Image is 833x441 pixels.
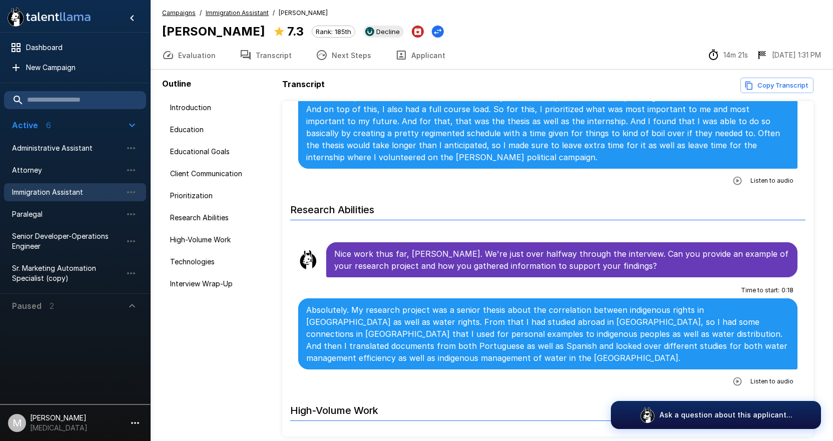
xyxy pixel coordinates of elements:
[279,8,328,18] span: [PERSON_NAME]
[162,99,278,117] div: Introduction
[162,231,278,249] div: High-Volume Work
[162,187,278,205] div: Prioritization
[170,147,270,157] span: Educational Goals
[162,121,278,139] div: Education
[170,191,270,201] span: Prioritization
[170,213,270,223] span: Research Abilities
[412,26,424,38] button: Archive Applicant
[150,41,228,69] button: Evaluation
[781,285,793,295] span: 0 : 18
[170,279,270,289] span: Interview Wrap-Up
[200,8,202,18] span: /
[750,176,793,186] span: Listen to audio
[206,9,269,17] u: Immigration Assistant
[282,79,325,89] b: Transcript
[162,253,278,271] div: Technologies
[298,250,318,270] img: llama_clean.png
[740,78,813,93] button: Copy transcript
[273,8,275,18] span: /
[659,410,792,420] p: Ask a question about this applicant...
[287,24,304,39] b: 7.3
[290,194,805,220] h6: Research Abilities
[756,49,821,61] div: The date and time when the interview was completed
[772,50,821,60] p: [DATE] 1:31 PM
[334,248,789,272] p: Nice work thus far, [PERSON_NAME]. We're just over halfway through the interview. Can you provide...
[162,143,278,161] div: Educational Goals
[162,165,278,183] div: Client Communication
[228,41,304,69] button: Transcript
[432,26,444,38] button: Change Stage
[162,24,265,39] b: [PERSON_NAME]
[312,28,355,36] span: Rank: 185th
[306,79,789,163] p: During my second to final semester as a senior in college, I interned at a political campaign, I ...
[372,28,404,36] span: Decline
[365,27,374,36] img: ukg_logo.jpeg
[162,9,196,17] u: Campaigns
[639,407,655,423] img: logo_glasses@2x.png
[162,79,191,89] b: Outline
[170,235,270,245] span: High-Volume Work
[170,103,270,113] span: Introduction
[306,304,789,364] p: Absolutely. My research project was a senior thesis about the correlation between indigenous righ...
[611,401,821,429] button: Ask a question about this applicant...
[363,26,404,38] div: View profile in UKG
[383,41,457,69] button: Applicant
[170,257,270,267] span: Technologies
[304,41,383,69] button: Next Steps
[290,394,805,421] h6: High-Volume Work
[170,169,270,179] span: Client Communication
[750,376,793,386] span: Listen to audio
[162,209,278,227] div: Research Abilities
[162,275,278,293] div: Interview Wrap-Up
[723,50,748,60] p: 14m 21s
[741,285,779,295] span: Time to start :
[170,125,270,135] span: Education
[707,49,748,61] div: The time between starting and completing the interview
